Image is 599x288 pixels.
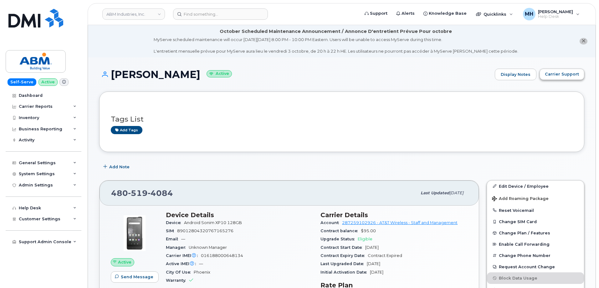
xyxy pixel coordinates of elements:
span: Contract Start Date [320,245,365,250]
span: Unknown Manager [189,245,227,250]
button: Change Plan / Features [487,227,584,238]
span: Android Sonim XP10 128GB [184,220,242,225]
span: [DATE] [370,270,383,275]
a: Add tags [111,126,142,134]
button: Reset Voicemail [487,205,584,216]
span: Last Upgraded Date [320,261,367,266]
div: MyServe scheduled maintenance will occur [DATE][DATE] 8:00 PM - 10:00 PM Eastern. Users will be u... [154,37,518,54]
h3: Device Details [166,211,313,219]
span: [DATE] [367,261,380,266]
span: SIM [166,228,177,233]
span: — [199,261,203,266]
span: Active IMEI [166,261,199,266]
img: image20231002-3703462-16o6i1x.jpeg [116,214,153,252]
button: Enable Call Forwarding [487,238,584,250]
small: Active [207,70,232,77]
span: Send Message [121,274,153,280]
span: Contract Expiry Date [320,253,368,258]
button: Carrier Support [540,69,584,80]
button: close notification [580,38,587,45]
a: 287259102926 - AT&T Wireless - Staff and Management [342,220,458,225]
span: $95.00 [361,228,376,233]
span: Enable Call Forwarding [499,242,550,247]
span: Change Plan / Features [499,231,550,235]
span: 016188000648134 [201,253,243,258]
span: — [181,237,185,241]
span: Initial Activation Date [320,270,370,275]
span: Device [166,220,184,225]
a: Edit Device / Employee [487,181,584,192]
button: Add Roaming Package [487,192,584,205]
span: [DATE] [365,245,379,250]
span: 519 [128,188,148,198]
span: 4084 [148,188,173,198]
a: Display Notes [495,69,536,81]
span: Contract Expired [368,253,402,258]
span: Account [320,220,342,225]
h3: Carrier Details [320,211,468,219]
span: Phoenix [194,270,210,275]
h3: Tags List [111,115,573,123]
span: Contract balance [320,228,361,233]
span: Manager [166,245,189,250]
button: Send Message [111,271,159,283]
span: Upgrade Status [320,237,358,241]
button: Request Account Change [487,261,584,272]
span: 480 [111,188,173,198]
button: Change SIM Card [487,216,584,227]
span: Email [166,237,181,241]
span: [DATE] [449,191,463,195]
span: Carrier IMEI [166,253,201,258]
button: Add Note [99,161,135,173]
button: Block Data Usage [487,272,584,284]
span: Warranty [166,278,189,283]
h1: [PERSON_NAME] [99,69,492,80]
span: Last updated [421,191,449,195]
span: City Of Use [166,270,194,275]
button: Change Phone Number [487,250,584,261]
div: October Scheduled Maintenance Announcement / Annonce D'entretient Prévue Pour octobre [220,28,452,35]
span: Add Roaming Package [492,196,549,202]
span: Add Note [109,164,130,170]
span: Active [118,259,131,265]
span: Eligible [358,237,372,241]
span: Carrier Support [545,71,579,77]
span: 89012804320767165276 [177,228,233,233]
